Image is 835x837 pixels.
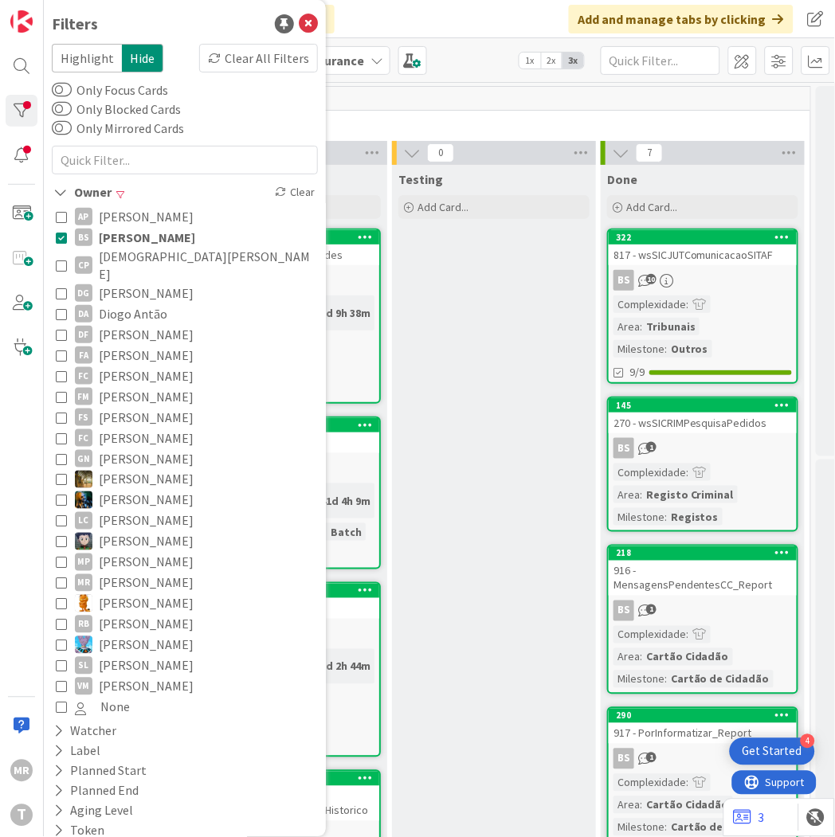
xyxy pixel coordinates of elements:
button: VM [PERSON_NAME] [56,676,314,697]
div: Milestone [614,340,664,358]
span: [PERSON_NAME] [99,552,194,573]
button: RL [PERSON_NAME] [56,593,314,614]
button: MP [PERSON_NAME] [56,552,314,573]
button: Only Mirrored Cards [52,120,72,136]
button: DF [PERSON_NAME] [56,324,314,345]
button: BS [PERSON_NAME] [56,227,314,248]
button: DA Diogo Antão [56,303,314,324]
button: Only Blocked Cards [52,101,72,117]
span: [PERSON_NAME] [99,635,194,655]
button: LS [PERSON_NAME] [56,531,314,552]
span: [PERSON_NAME] [99,510,194,531]
div: Milestone [614,819,664,836]
div: DA [75,305,92,323]
img: JC [75,471,92,488]
span: [PERSON_NAME] [99,428,194,448]
div: Planned End [52,781,140,801]
button: None [56,697,314,718]
span: 1 [646,442,657,452]
div: Planned Start [52,761,148,781]
div: MR [10,760,33,782]
div: 145 [609,398,797,413]
div: 145 [616,400,797,411]
div: BS [609,600,797,621]
span: : [686,626,688,643]
span: [PERSON_NAME] [99,324,194,345]
span: : [686,295,688,313]
div: 218916 - MensagensPendentesCC_Report [609,546,797,596]
button: GN [PERSON_NAME] [56,448,314,469]
div: FC [75,367,92,385]
button: FA [PERSON_NAME] [56,345,314,366]
span: Diogo Antão [99,303,167,324]
div: Cartão Cidadão [642,648,733,666]
span: Add Card... [626,200,677,214]
div: BS [609,438,797,459]
button: JC [PERSON_NAME] [56,490,314,510]
div: Area [614,648,640,666]
div: DF [75,326,92,343]
span: [PERSON_NAME] [99,386,194,407]
span: : [640,648,642,666]
button: FM [PERSON_NAME] [56,386,314,407]
div: BS [614,600,634,621]
div: Watcher [52,722,118,741]
div: Get Started [743,744,802,760]
div: RB [75,616,92,633]
div: Filters [52,12,98,36]
button: RB [PERSON_NAME] [56,614,314,635]
span: [DEMOGRAPHIC_DATA][PERSON_NAME] [99,248,314,283]
button: FC [PERSON_NAME] [56,366,314,386]
span: [PERSON_NAME] [99,573,194,593]
span: Highlight [52,44,122,72]
div: CP [75,256,92,274]
span: [PERSON_NAME] [99,531,194,552]
span: : [664,340,667,358]
span: 10 [646,274,657,284]
span: : [640,796,642,814]
span: : [686,463,688,481]
div: BS [609,749,797,769]
span: : [640,486,642,503]
div: 322817 - wsSICJUTComunicacaoSITAF [609,230,797,265]
span: 1x [519,53,541,68]
div: Area [614,486,640,503]
input: Quick Filter... [601,46,720,75]
span: 3x [563,53,584,68]
div: Cartão de Cidadão [667,819,774,836]
div: 270 - wsSICRIMPesquisaPedidos [609,413,797,433]
span: Done [607,171,637,187]
span: Add Card... [417,200,468,214]
a: 145270 - wsSICRIMPesquisaPedidosBSComplexidade:Area:Registo CriminalMilestone:Registos [607,397,798,532]
div: 218 [616,548,797,559]
span: 7 [636,143,663,162]
button: LC [PERSON_NAME] [56,510,314,531]
div: Tribunais [642,318,700,335]
div: Clear [272,182,318,202]
div: SL [75,657,92,675]
span: 2x [541,53,563,68]
div: Add and manage tabs by clicking [569,5,794,33]
img: JC [75,491,92,509]
div: 322 [609,230,797,244]
input: Quick Filter... [52,146,318,174]
span: [PERSON_NAME] [99,676,194,697]
div: 290 [609,709,797,723]
button: FC [PERSON_NAME] [56,428,314,448]
div: 4 [801,734,815,749]
div: FA [75,346,92,364]
span: None [100,697,130,718]
label: Only Mirrored Cards [52,119,184,138]
button: FS [PERSON_NAME] [56,407,314,428]
div: Complexidade [614,463,686,481]
button: AP [PERSON_NAME] [56,206,314,227]
img: RL [75,595,92,612]
button: MR [PERSON_NAME] [56,573,314,593]
div: BS [614,270,634,291]
span: : [686,774,688,792]
div: MR [75,574,92,592]
div: Batch [327,523,366,541]
div: 322 [616,232,797,243]
div: 16d 9h 38m [311,304,374,322]
span: 0 [427,143,454,162]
